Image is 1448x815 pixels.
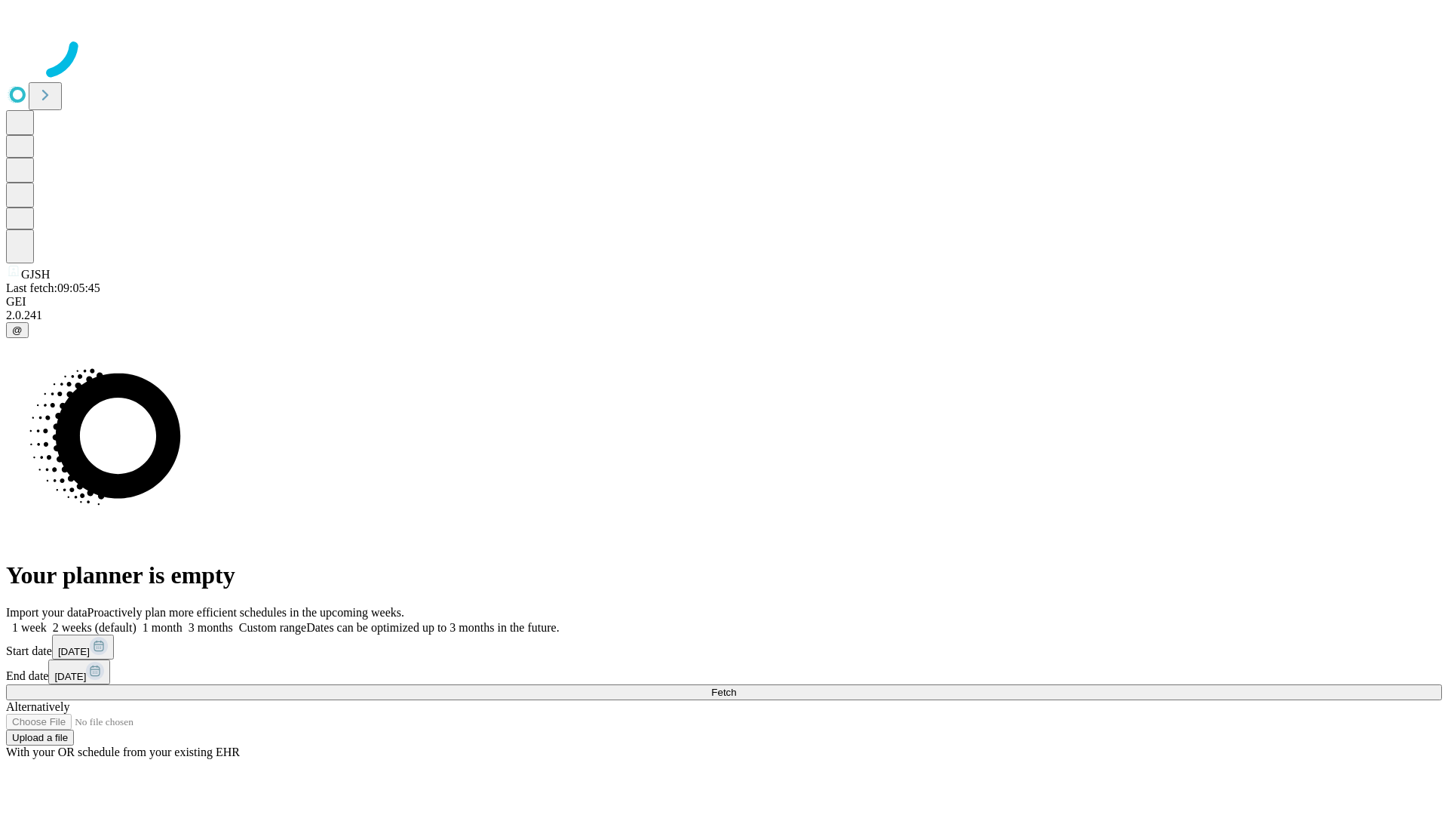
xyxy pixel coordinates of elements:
[12,324,23,336] span: @
[6,295,1442,309] div: GEI
[12,621,47,634] span: 1 week
[21,268,50,281] span: GJSH
[306,621,559,634] span: Dates can be optimized up to 3 months in the future.
[53,621,137,634] span: 2 weeks (default)
[239,621,306,634] span: Custom range
[189,621,233,634] span: 3 months
[48,660,110,684] button: [DATE]
[6,309,1442,322] div: 2.0.241
[58,646,90,657] span: [DATE]
[6,561,1442,589] h1: Your planner is empty
[711,687,736,698] span: Fetch
[54,671,86,682] span: [DATE]
[6,684,1442,700] button: Fetch
[6,606,87,619] span: Import your data
[6,700,69,713] span: Alternatively
[6,635,1442,660] div: Start date
[6,322,29,338] button: @
[52,635,114,660] button: [DATE]
[6,660,1442,684] div: End date
[6,746,240,758] span: With your OR schedule from your existing EHR
[6,730,74,746] button: Upload a file
[143,621,183,634] span: 1 month
[87,606,404,619] span: Proactively plan more efficient schedules in the upcoming weeks.
[6,281,100,294] span: Last fetch: 09:05:45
